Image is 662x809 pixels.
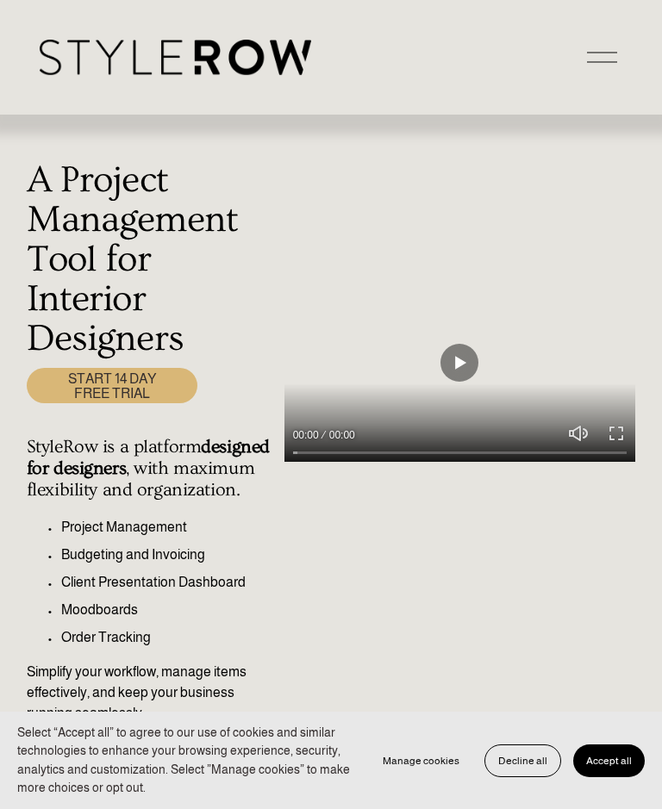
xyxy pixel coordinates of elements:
[27,436,275,501] h4: StyleRow is a platform , with maximum flexibility and organization.
[17,724,353,797] p: Select “Accept all” to agree to our use of cookies and similar technologies to enhance your brows...
[27,368,197,403] a: START 14 DAY FREE TRIAL
[61,600,275,620] p: Moodboards
[498,755,547,767] span: Decline all
[61,572,275,593] p: Client Presentation Dashboard
[27,160,275,358] h1: A Project Management Tool for Interior Designers
[27,436,275,479] strong: designed for designers
[586,755,632,767] span: Accept all
[484,744,561,777] button: Decline all
[383,755,459,767] span: Manage cookies
[293,426,323,444] div: Current time
[61,627,275,648] p: Order Tracking
[61,517,275,538] p: Project Management
[370,744,472,777] button: Manage cookies
[440,344,478,382] button: Play
[40,40,311,75] img: StyleRow
[323,426,359,444] div: Duration
[27,662,275,724] p: Simplify your workflow, manage items effectively, and keep your business running seamlessly.
[573,744,645,777] button: Accept all
[293,446,628,458] input: Seek
[61,545,275,565] p: Budgeting and Invoicing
